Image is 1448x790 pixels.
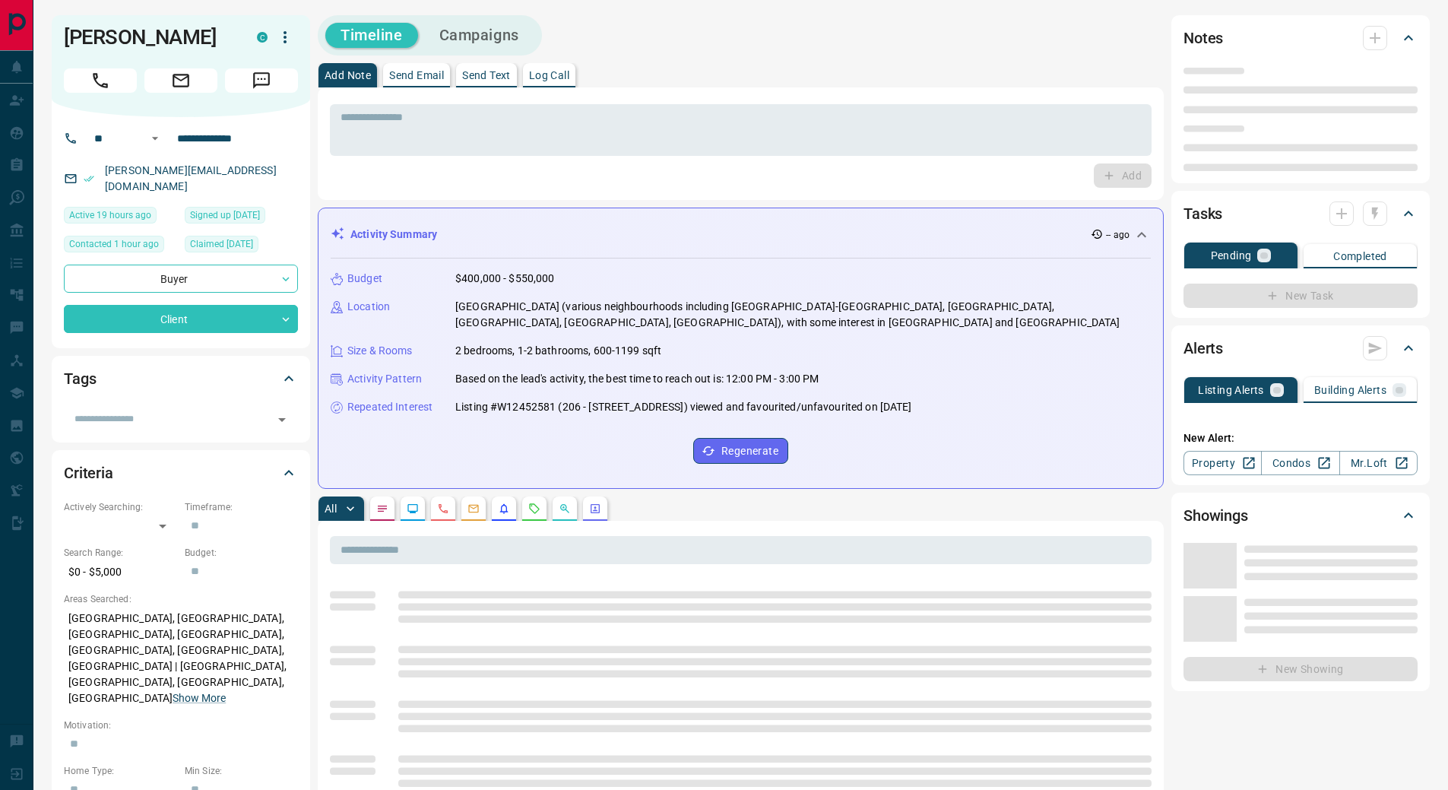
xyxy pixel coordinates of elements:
[529,70,569,81] p: Log Call
[64,68,137,93] span: Call
[1183,20,1418,56] div: Notes
[173,690,226,706] button: Show More
[325,70,371,81] p: Add Note
[64,236,177,257] div: Tue Oct 14 2025
[1183,330,1418,366] div: Alerts
[64,360,298,397] div: Tags
[225,68,298,93] span: Message
[1183,336,1223,360] h2: Alerts
[347,399,432,415] p: Repeated Interest
[144,68,217,93] span: Email
[455,399,912,415] p: Listing #W12452581 (206 - [STREET_ADDRESS]) viewed and favourited/unfavourited on [DATE]
[64,455,298,491] div: Criteria
[331,221,1151,249] div: Activity Summary-- ago
[69,236,159,252] span: Contacted 1 hour ago
[190,208,260,223] span: Signed up [DATE]
[347,343,413,359] p: Size & Rooms
[185,236,298,257] div: Tue Dec 07 2021
[105,164,277,192] a: [PERSON_NAME][EMAIL_ADDRESS][DOMAIN_NAME]
[185,207,298,228] div: Sun Jul 19 2020
[498,503,510,515] svg: Listing Alerts
[64,265,298,293] div: Buyer
[1183,497,1418,534] div: Showings
[407,503,419,515] svg: Lead Browsing Activity
[64,560,177,585] p: $0 - $5,000
[325,503,337,514] p: All
[64,546,177,560] p: Search Range:
[693,438,788,464] button: Regenerate
[589,503,601,515] svg: Agent Actions
[1183,451,1262,475] a: Property
[350,227,437,243] p: Activity Summary
[1183,201,1222,226] h2: Tasks
[1333,251,1387,262] p: Completed
[1211,250,1252,261] p: Pending
[455,271,555,287] p: $400,000 - $550,000
[455,343,661,359] p: 2 bedrooms, 1-2 bathrooms, 600-1199 sqft
[64,592,298,606] p: Areas Searched:
[64,764,177,778] p: Home Type:
[185,500,298,514] p: Timeframe:
[64,500,177,514] p: Actively Searching:
[559,503,571,515] svg: Opportunities
[455,299,1151,331] p: [GEOGRAPHIC_DATA] (various neighbourhoods including [GEOGRAPHIC_DATA]-[GEOGRAPHIC_DATA], [GEOGRAP...
[64,207,177,228] div: Mon Oct 13 2025
[1183,26,1223,50] h2: Notes
[1339,451,1418,475] a: Mr.Loft
[1198,385,1264,395] p: Listing Alerts
[84,173,94,184] svg: Email Verified
[437,503,449,515] svg: Calls
[376,503,388,515] svg: Notes
[1183,195,1418,232] div: Tasks
[347,299,390,315] p: Location
[1314,385,1386,395] p: Building Alerts
[1261,451,1339,475] a: Condos
[325,23,418,48] button: Timeline
[467,503,480,515] svg: Emails
[64,366,96,391] h2: Tags
[64,719,298,732] p: Motivation:
[64,305,298,333] div: Client
[64,606,298,711] p: [GEOGRAPHIC_DATA], [GEOGRAPHIC_DATA], [GEOGRAPHIC_DATA], [GEOGRAPHIC_DATA], [GEOGRAPHIC_DATA], [G...
[271,409,293,430] button: Open
[424,23,534,48] button: Campaigns
[69,208,151,223] span: Active 19 hours ago
[1106,228,1130,242] p: -- ago
[64,461,113,485] h2: Criteria
[257,32,268,43] div: condos.ca
[185,764,298,778] p: Min Size:
[455,371,819,387] p: Based on the lead's activity, the best time to reach out is: 12:00 PM - 3:00 PM
[1183,503,1248,528] h2: Showings
[146,129,164,148] button: Open
[347,271,382,287] p: Budget
[1183,430,1418,446] p: New Alert:
[185,546,298,560] p: Budget:
[389,70,444,81] p: Send Email
[190,236,253,252] span: Claimed [DATE]
[347,371,422,387] p: Activity Pattern
[528,503,540,515] svg: Requests
[64,25,234,49] h1: [PERSON_NAME]
[462,70,511,81] p: Send Text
